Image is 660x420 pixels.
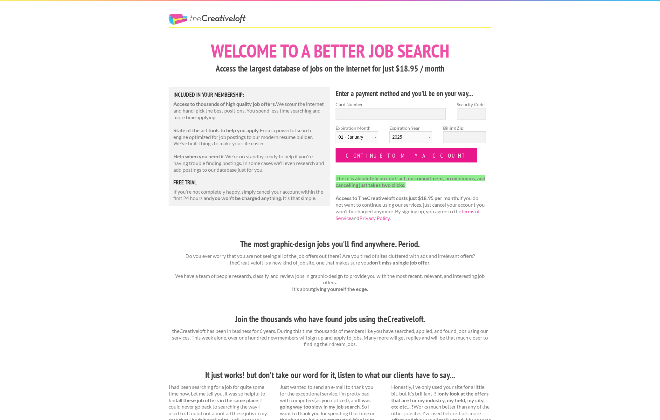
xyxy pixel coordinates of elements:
[336,175,486,222] p: If you do not want to continue using our services, just cancel your account you won't be charged ...
[173,180,325,185] h5: free trial
[389,131,432,143] select: Expiration Year
[336,88,486,99] h4: Enter a payment method and you'll be on your way...
[391,390,489,410] strong: only look at the offers that are for my industry, my field, my city, etc etc… !
[169,253,491,293] p: Do you ever worry that you are not seeing all of the job offers out there? Are you tired of sites...
[336,131,378,143] select: Expiration Month
[173,127,325,147] p: From a powerful search engine optimized for job postings to our modern resume builder. We've buil...
[336,148,477,162] input: Continue to my account
[173,127,260,133] strong: State of the art tools to help you apply.
[313,286,368,292] strong: giving yourself the edge.
[173,101,325,120] p: We scour the internet and hand-pick the best positions. You spend less time searching and more ti...
[169,42,491,60] h1: Welcome to a better job search
[336,125,378,148] label: Expiration Month
[369,259,431,265] strong: don't miss a single job offer.
[177,397,258,403] strong: all these job offers in the same place
[336,195,459,201] strong: Access to TheCreativeloft costs just $18.95 per month.
[173,92,325,98] h5: Included in Your Membership:
[169,313,491,325] h3: Join the thousands who have found jobs using theCreativeloft.
[169,63,491,75] h3: Access the largest database of jobs on the internet for just $18.95 / month
[169,14,246,25] a: The Creative Loft
[169,238,491,250] h3: The most graphic-design jobs you'll find anywhere. Period.
[173,153,325,173] p: We're on standby, ready to help if you're having trouble finding postings. In some cases we'll ev...
[336,101,446,108] label: Card Number
[359,215,390,221] a: Privacy Policy
[389,125,432,148] label: Expiration Year
[457,101,486,108] label: Security Code
[336,175,485,188] strong: There is absolutely no contract, no commitment, no minimums, and cancelling just takes two clicks.
[169,328,491,348] p: theCreativeloft has been in business for 6 years. During this time, thousands of members like you...
[212,195,281,201] strong: you won't be charged anything
[173,101,276,107] strong: Access to thousands of high quality job offers.
[280,397,371,410] strong: I was going way too slow in my job search
[336,208,480,221] a: Terms of Service
[173,189,325,202] p: If you're not completely happy, simply cancel your account within the first 24 hours and . It's t...
[169,369,491,381] h3: It just works! but don't take our word for it, listen to what our clients have to say...
[443,125,486,131] label: Billing Zip:
[173,153,225,159] strong: Help when you need it.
